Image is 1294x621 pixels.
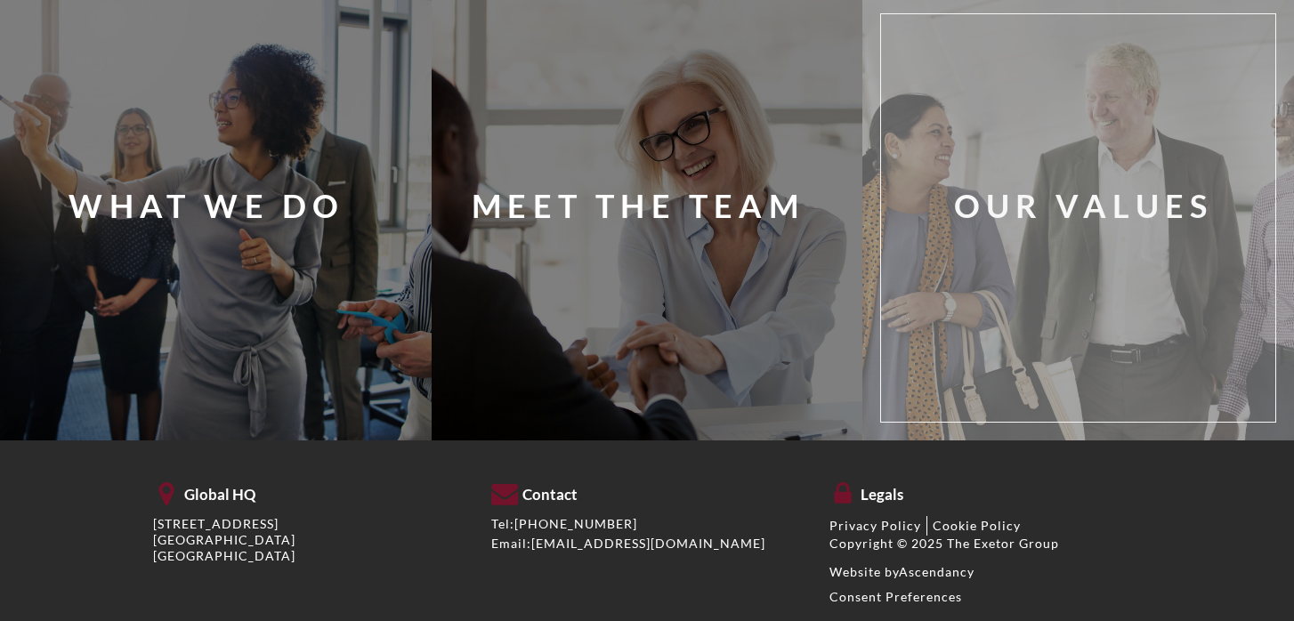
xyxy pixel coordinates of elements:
[472,183,805,228] div: Meet The Team
[153,478,465,504] h5: Global HQ
[829,564,1141,580] div: Website by
[829,589,962,604] a: Consent Preferences
[954,183,1214,228] div: Our Values
[899,564,975,579] a: Ascendancy
[514,516,637,531] a: [PHONE_NUMBER]
[153,516,465,565] p: [STREET_ADDRESS] [GEOGRAPHIC_DATA] [GEOGRAPHIC_DATA]
[829,518,921,533] a: Privacy Policy
[491,536,803,552] div: Email:
[69,183,344,228] div: What We Do
[491,478,803,504] h5: Contact
[933,518,1021,533] a: Cookie Policy
[829,536,1141,552] div: Copyright © 2025 The Exetor Group
[829,478,1141,504] h5: Legals
[531,536,765,551] a: [EMAIL_ADDRESS][DOMAIN_NAME]
[491,516,803,532] div: Tel:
